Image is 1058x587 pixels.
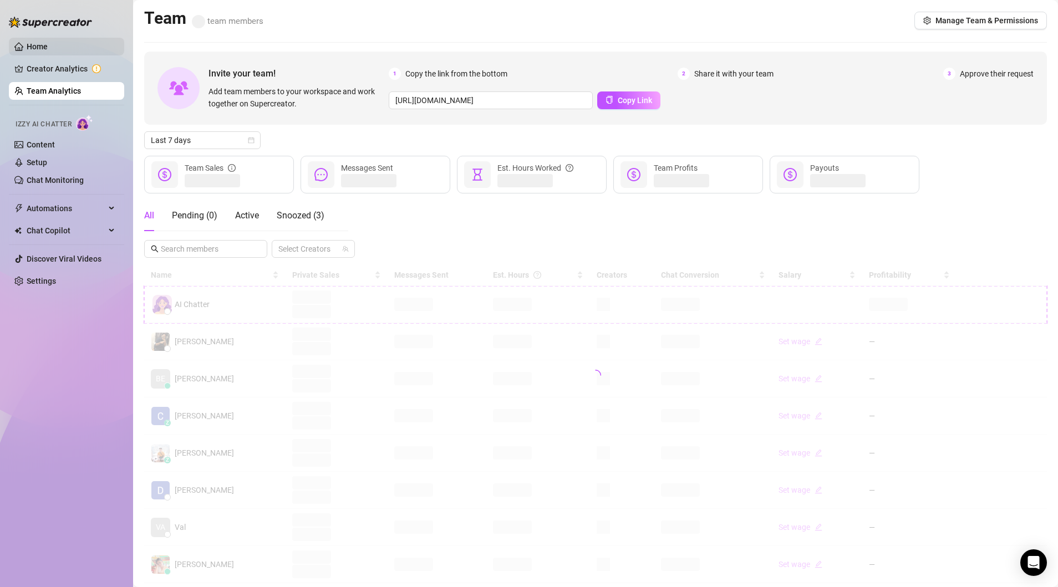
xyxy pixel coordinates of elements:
[627,168,640,181] span: dollar-circle
[960,68,1034,80] span: Approve their request
[784,168,797,181] span: dollar-circle
[389,68,401,80] span: 1
[151,245,159,253] span: search
[185,162,236,174] div: Team Sales
[27,140,55,149] a: Content
[248,137,255,144] span: calendar
[228,162,236,174] span: info-circle
[694,68,774,80] span: Share it with your team
[678,68,690,80] span: 2
[208,67,389,80] span: Invite your team!
[27,200,105,217] span: Automations
[235,210,259,221] span: Active
[9,17,92,28] img: logo-BBDzfeDw.svg
[27,222,105,239] span: Chat Copilot
[76,115,93,131] img: AI Chatter
[192,16,263,26] span: team members
[943,68,955,80] span: 3
[27,60,115,78] a: Creator Analytics exclamation-circle
[314,168,328,181] span: message
[341,164,393,172] span: Messages Sent
[151,132,254,149] span: Last 7 days
[471,168,484,181] span: hourglass
[935,16,1038,25] span: Manage Team & Permissions
[590,370,601,381] span: loading
[27,158,47,167] a: Setup
[923,17,931,24] span: setting
[342,246,349,252] span: team
[606,96,613,104] span: copy
[405,68,507,80] span: Copy the link from the bottom
[277,210,324,221] span: Snoozed ( 3 )
[654,164,698,172] span: Team Profits
[1020,549,1047,576] div: Open Intercom Messenger
[914,12,1047,29] button: Manage Team & Permissions
[497,162,573,174] div: Est. Hours Worked
[27,254,101,263] a: Discover Viral Videos
[618,96,652,105] span: Copy Link
[27,42,48,51] a: Home
[27,277,56,285] a: Settings
[172,209,217,222] div: Pending ( 0 )
[810,164,839,172] span: Payouts
[566,162,573,174] span: question-circle
[27,176,84,185] a: Chat Monitoring
[27,86,81,95] a: Team Analytics
[14,227,22,234] img: Chat Copilot
[158,168,171,181] span: dollar-circle
[14,204,23,213] span: thunderbolt
[144,8,263,29] h2: Team
[144,209,154,222] div: All
[208,85,384,110] span: Add team members to your workspace and work together on Supercreator.
[16,119,72,130] span: Izzy AI Chatter
[161,243,252,255] input: Search members
[597,91,660,109] button: Copy Link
